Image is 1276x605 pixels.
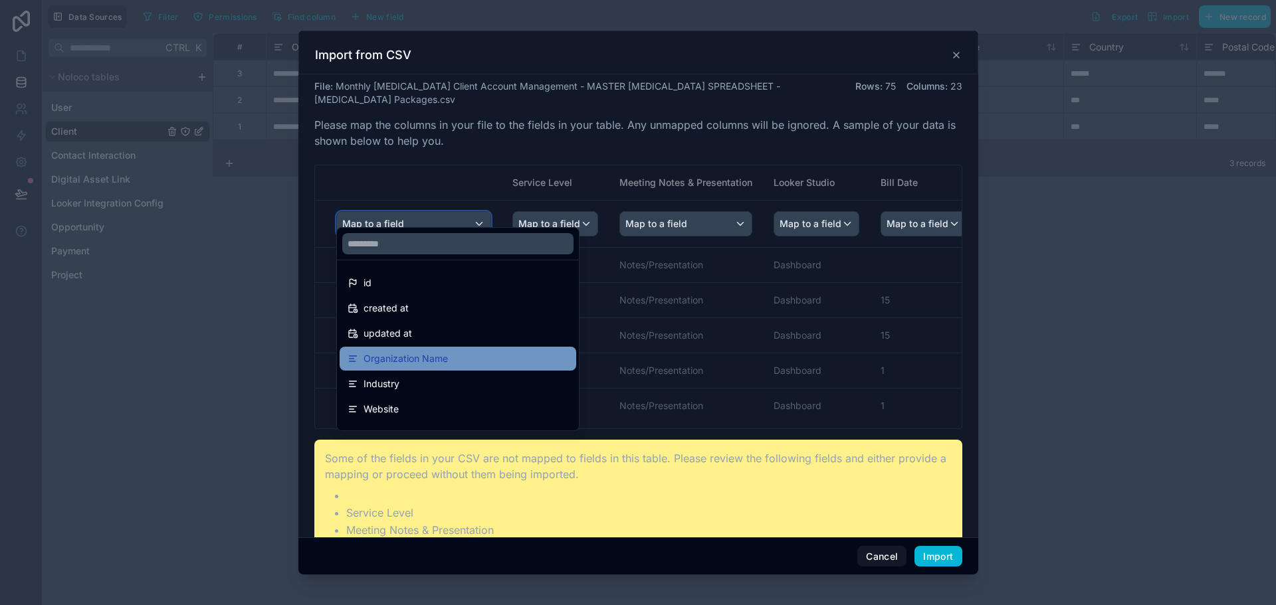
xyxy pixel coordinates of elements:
[364,351,448,367] span: Organization Name
[364,300,409,316] span: created at
[364,325,412,341] span: updated at
[315,165,962,428] div: scrollable content
[364,401,399,417] span: Website
[364,275,372,291] span: id
[364,426,400,442] span: Address
[364,376,399,392] span: Industry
